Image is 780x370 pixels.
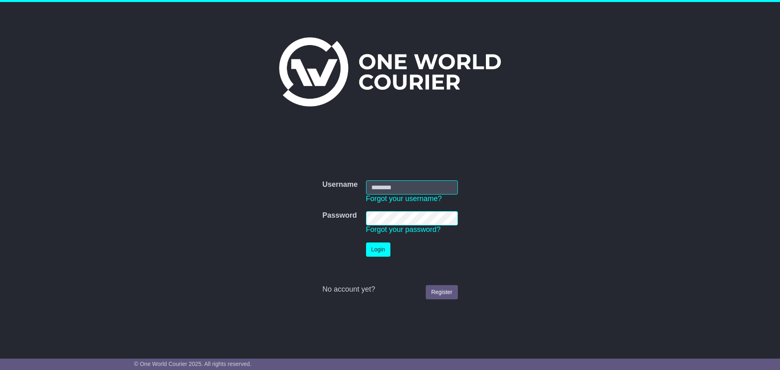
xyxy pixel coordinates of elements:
label: Username [322,180,357,189]
img: One World [279,37,501,106]
a: Forgot your password? [366,225,441,234]
a: Forgot your username? [366,195,442,203]
label: Password [322,211,357,220]
a: Register [426,285,457,299]
div: No account yet? [322,285,457,294]
span: © One World Courier 2025. All rights reserved. [134,361,251,367]
button: Login [366,242,390,257]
